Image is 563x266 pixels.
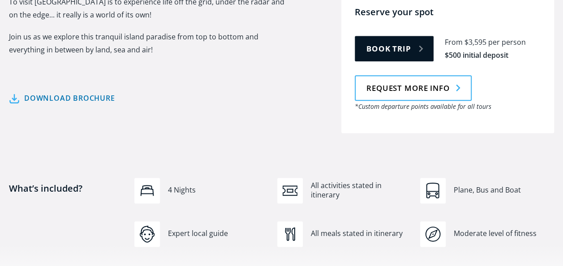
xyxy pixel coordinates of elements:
[168,185,268,195] div: 4 Nights
[445,37,463,47] div: From
[9,182,125,229] h4: What’s included?
[355,75,472,101] a: Request more info
[311,181,411,200] div: All activities stated in itinerary
[488,37,526,47] div: per person
[355,102,491,111] em: *Custom departure points available for all tours
[168,229,268,239] div: Expert local guide
[463,50,508,60] div: initial deposit
[311,229,411,239] div: All meals stated in itinerary
[454,229,554,239] div: Moderate level of fitness
[445,50,461,60] div: $500
[355,6,550,18] h4: Reserve your spot
[9,65,287,78] p: ‍
[355,36,434,61] a: Book trip
[9,30,287,56] p: Join us as we explore this tranquil island paradise from top to bottom and everything in between ...
[464,37,486,47] div: $3,595
[454,185,554,195] div: Plane, Bus and Boat
[9,92,115,105] a: Download brochure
